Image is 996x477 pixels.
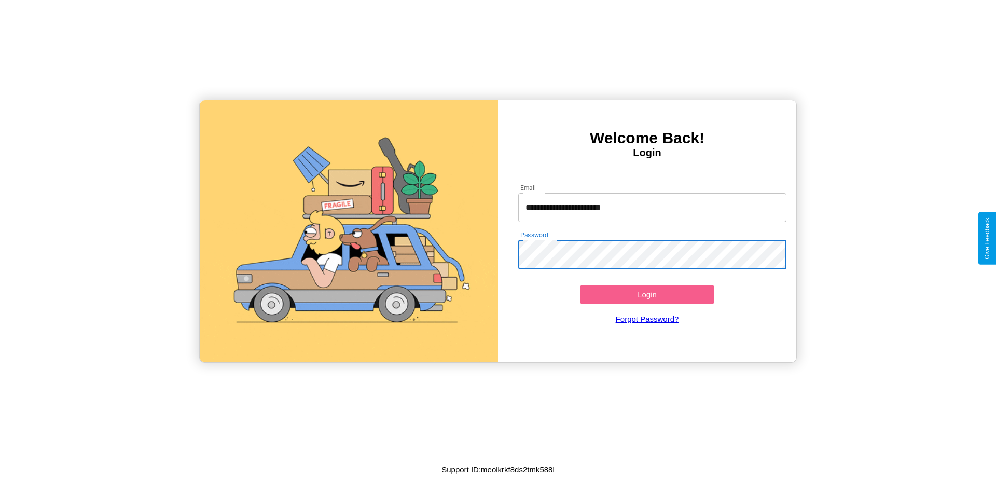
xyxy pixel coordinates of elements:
[520,183,536,192] label: Email
[520,230,548,239] label: Password
[498,129,796,147] h3: Welcome Back!
[580,285,714,304] button: Login
[441,462,555,476] p: Support ID: meolkrkf8ds2tmk588l
[984,217,991,260] div: Give Feedback
[200,100,498,362] img: gif
[513,304,782,334] a: Forgot Password?
[498,147,796,159] h4: Login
